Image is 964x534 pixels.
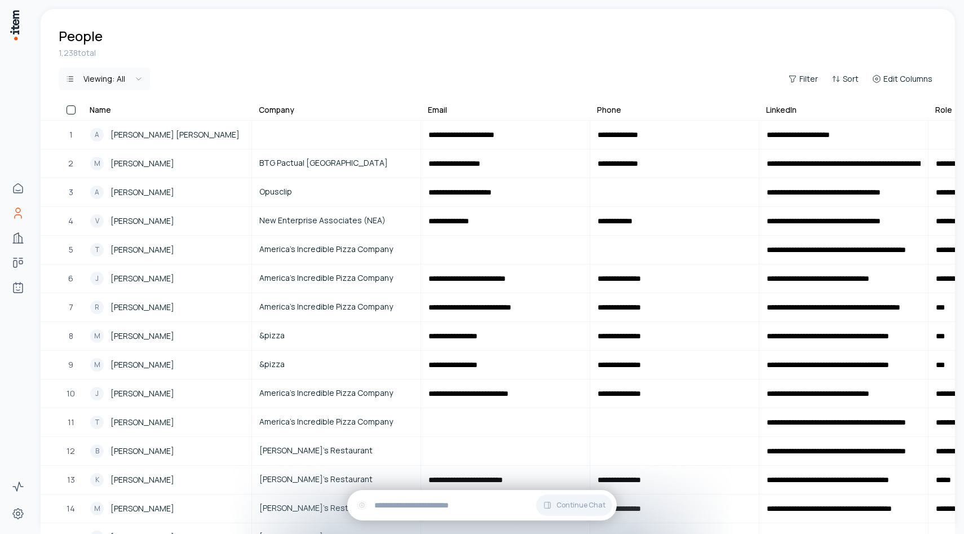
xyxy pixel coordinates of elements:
a: &pizza [253,323,420,350]
span: [PERSON_NAME] [110,272,174,285]
div: Role [935,104,952,116]
a: America's Incredible Pizza Company [253,265,420,292]
a: Opusclip [253,179,420,206]
span: [PERSON_NAME] [110,359,174,371]
h1: People [59,27,103,45]
a: New Enterprise Associates (NEA) [253,208,420,235]
div: T [90,243,104,257]
span: 3 [69,186,73,198]
a: America's Incredible Pizza Company [253,236,420,263]
span: 11 [68,416,74,429]
a: Home [7,177,29,200]
span: 13 [67,474,75,486]
div: J [90,272,104,285]
a: Activity [7,475,29,498]
span: &pizza [259,329,413,342]
a: M[PERSON_NAME] [83,323,251,350]
div: A [90,186,104,199]
a: T[PERSON_NAME] [83,409,251,436]
a: America's Incredible Pizza Company [253,294,420,321]
a: Deals [7,251,29,274]
a: A[PERSON_NAME] [PERSON_NAME] [83,121,251,148]
span: [PERSON_NAME] [110,215,174,227]
span: America's Incredible Pizza Company [259,416,413,428]
div: K [90,473,104,487]
span: [PERSON_NAME] [110,244,174,256]
span: [PERSON_NAME] [110,474,174,486]
img: Item Brain Logo [9,9,20,41]
a: K[PERSON_NAME] [83,466,251,493]
a: [PERSON_NAME]'s Restaurant [253,495,420,522]
a: M[PERSON_NAME] [83,495,251,522]
span: 2 [68,157,73,170]
span: 7 [69,301,73,314]
span: [PERSON_NAME]'s Restaurant [259,502,413,514]
a: America's Incredible Pizza Company [253,380,420,407]
span: 9 [68,359,73,371]
span: Filter [799,73,818,85]
a: Agents [7,276,29,299]
div: T [90,416,104,429]
a: America's Incredible Pizza Company [253,409,420,436]
span: Opusclip [259,186,413,198]
span: BTG Pactual [GEOGRAPHIC_DATA] [259,157,413,169]
a: M[PERSON_NAME] [83,150,251,177]
div: M [90,502,104,515]
div: Viewing: [83,73,125,85]
div: B [90,444,104,458]
span: 14 [67,502,75,515]
a: J[PERSON_NAME] [83,380,251,407]
a: [PERSON_NAME]'s Restaurant [253,466,420,493]
span: 10 [67,387,75,400]
div: M [90,358,104,372]
div: R [90,301,104,314]
a: [PERSON_NAME]'s Restaurant [253,438,420,465]
span: 1 [69,129,73,141]
a: J[PERSON_NAME] [83,265,251,292]
a: V[PERSON_NAME] [83,208,251,235]
span: [PERSON_NAME] [110,330,174,342]
span: [PERSON_NAME]'s Restaurant [259,473,413,486]
span: 5 [69,244,73,256]
a: B[PERSON_NAME] [83,438,251,465]
span: America's Incredible Pizza Company [259,301,413,313]
span: &pizza [259,358,413,370]
span: [PERSON_NAME] [110,301,174,314]
div: 1,238 total [59,47,937,59]
div: V [90,214,104,228]
a: R[PERSON_NAME] [83,294,251,321]
div: Email [428,104,447,116]
span: America's Incredible Pizza Company [259,387,413,399]
span: New Enterprise Associates (NEA) [259,214,413,227]
span: Edit Columns [883,73,932,85]
div: M [90,329,104,343]
div: Name [90,104,111,116]
span: 12 [67,445,75,457]
span: Continue Chat [556,501,605,510]
span: [PERSON_NAME] [110,157,174,170]
button: Sort [827,71,863,87]
a: People [7,202,29,224]
div: M [90,157,104,170]
a: T[PERSON_NAME] [83,236,251,263]
button: Filter [784,71,823,87]
button: Edit Columns [868,71,937,87]
span: America's Incredible Pizza Company [259,243,413,255]
a: M[PERSON_NAME] [83,351,251,378]
span: [PERSON_NAME] [110,502,174,515]
div: Phone [597,104,621,116]
span: [PERSON_NAME] [110,416,174,429]
span: [PERSON_NAME] [PERSON_NAME] [110,129,240,141]
span: 4 [68,215,73,227]
span: Sort [843,73,859,85]
div: LinkedIn [766,104,797,116]
button: Continue Chat [536,495,612,516]
div: Company [259,104,294,116]
span: [PERSON_NAME] [110,445,174,457]
a: Companies [7,227,29,249]
div: A [90,128,104,142]
a: Settings [7,502,29,525]
span: 8 [69,330,73,342]
a: BTG Pactual [GEOGRAPHIC_DATA] [253,150,420,177]
span: [PERSON_NAME] [110,186,174,198]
